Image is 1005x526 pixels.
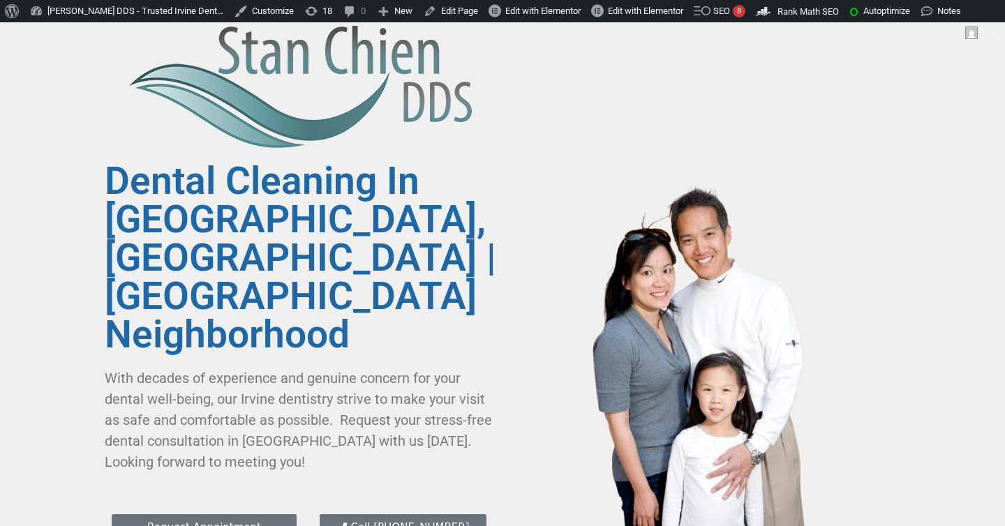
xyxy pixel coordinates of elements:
a: WPForms [45,22,94,45]
span: Rank Math SEO [777,6,839,17]
h2: Dental Cleaning in [GEOGRAPHIC_DATA], [GEOGRAPHIC_DATA] | [GEOGRAPHIC_DATA] Neighborhood [105,162,502,354]
div: 8 [733,5,745,17]
a: Howdy, [903,22,983,45]
p: With decades of experience and genuine concern for your dental well-being, our Irvine dentistry s... [105,368,502,472]
span: Edit with Elementor [505,6,581,16]
span: Copy to a new draft [117,22,193,45]
span: Edit with Elementor [608,6,683,16]
img: Stan Chien DDS Best Irvine Dentist Logo [129,22,478,148]
span: admin [937,28,961,38]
